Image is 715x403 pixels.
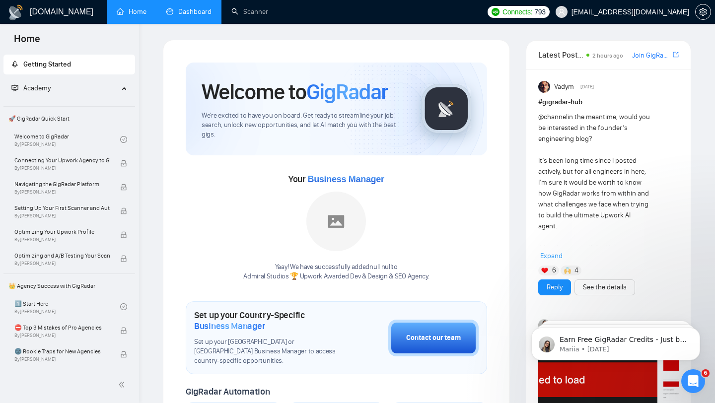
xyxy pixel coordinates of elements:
[14,129,120,150] a: Welcome to GigRadarBy[PERSON_NAME]
[592,52,623,59] span: 2 hours ago
[23,60,71,68] span: Getting Started
[120,303,127,310] span: check-circle
[552,266,556,275] span: 6
[14,346,110,356] span: 🌚 Rookie Traps for New Agencies
[695,8,711,16] a: setting
[243,263,429,281] div: Yaay! We have successfully added null null to
[186,386,270,397] span: GigRadar Automation
[534,6,545,17] span: 793
[23,84,51,92] span: Academy
[388,320,479,356] button: Contact our team
[538,279,571,295] button: Reply
[202,78,388,105] h1: Welcome to
[492,8,500,16] img: upwork-logo.png
[558,8,565,15] span: user
[540,252,563,260] span: Expand
[166,7,212,16] a: dashboardDashboard
[120,184,127,191] span: lock
[4,109,134,129] span: 🚀 GigRadar Quick Start
[11,84,18,91] span: fund-projection-screen
[120,351,127,358] span: lock
[14,356,110,362] span: By [PERSON_NAME]
[43,29,171,273] span: Earn Free GigRadar Credits - Just by Sharing Your Story! 💬 Want more credits for sending proposal...
[14,189,110,195] span: By [PERSON_NAME]
[564,267,571,274] img: 🙌
[120,160,127,167] span: lock
[194,321,265,332] span: Business Manager
[231,7,268,16] a: searchScanner
[194,310,339,332] h1: Set up your Country-Specific
[574,279,635,295] button: See the details
[580,82,594,91] span: [DATE]
[502,6,532,17] span: Connects:
[120,255,127,262] span: lock
[516,307,715,376] iframe: Intercom notifications message
[307,174,384,184] span: Business Manager
[14,227,110,237] span: Optimizing Your Upwork Profile
[3,55,135,74] li: Getting Started
[702,369,710,377] span: 6
[288,174,384,185] span: Your
[43,38,171,47] p: Message from Mariia, sent 5w ago
[11,84,51,92] span: Academy
[14,165,110,171] span: By [PERSON_NAME]
[117,7,146,16] a: homeHome
[120,327,127,334] span: lock
[673,51,679,59] span: export
[14,296,120,318] a: 1️⃣ Start HereBy[PERSON_NAME]
[538,113,568,121] span: @channel
[14,203,110,213] span: Setting Up Your First Scanner and Auto-Bidder
[14,251,110,261] span: Optimizing and A/B Testing Your Scanner for Better Results
[541,267,548,274] img: ❤️
[11,61,18,67] span: rocket
[696,8,711,16] span: setting
[422,84,471,134] img: gigradar-logo.png
[632,50,671,61] a: Join GigRadar Slack Community
[673,50,679,60] a: export
[118,380,128,390] span: double-left
[14,237,110,243] span: By [PERSON_NAME]
[554,81,574,92] span: Vadym
[120,231,127,238] span: lock
[14,323,110,333] span: ⛔ Top 3 Mistakes of Pro Agencies
[406,333,461,343] div: Contact our team
[538,49,583,61] span: Latest Posts from the GigRadar Community
[194,337,339,366] span: Set up your [GEOGRAPHIC_DATA] or [GEOGRAPHIC_DATA] Business Manager to access country-specific op...
[538,97,679,108] h1: # gigradar-hub
[6,32,48,53] span: Home
[202,111,406,139] span: We're excited to have you on board. Get ready to streamline your job search, unlock new opportuni...
[538,81,550,93] img: Vadym
[14,155,110,165] span: Connecting Your Upwork Agency to GigRadar
[14,333,110,338] span: By [PERSON_NAME]
[583,282,627,293] a: See the details
[306,192,366,251] img: placeholder.png
[14,179,110,189] span: Navigating the GigRadar Platform
[4,276,134,296] span: 👑 Agency Success with GigRadar
[14,261,110,267] span: By [PERSON_NAME]
[14,213,110,219] span: By [PERSON_NAME]
[243,272,429,281] p: Admiral Studios 🏆 Upwork Awarded Dev & Design & SEO Agency .
[695,4,711,20] button: setting
[8,4,24,20] img: logo
[547,282,563,293] a: Reply
[681,369,705,393] iframe: Intercom live chat
[120,207,127,214] span: lock
[574,266,578,275] span: 4
[120,136,127,143] span: check-circle
[306,78,388,105] span: GigRadar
